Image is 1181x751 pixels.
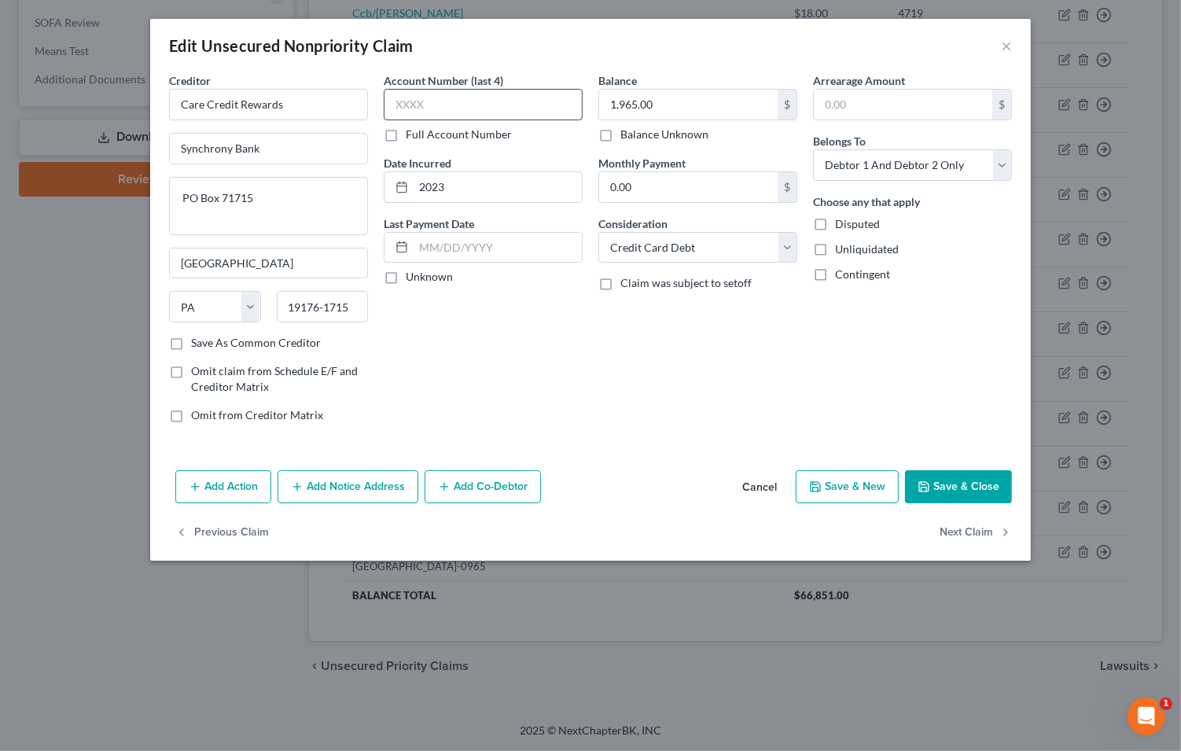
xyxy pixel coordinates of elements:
[598,215,668,232] label: Consideration
[278,470,418,503] button: Add Notice Address
[170,248,367,278] input: Enter city...
[905,470,1012,503] button: Save & Close
[598,155,686,171] label: Monthly Payment
[796,470,899,503] button: Save & New
[992,90,1011,120] div: $
[1128,698,1165,735] iframe: Intercom live chat
[813,134,866,148] span: Belongs To
[384,89,583,120] input: XXXX
[940,516,1012,549] button: Next Claim
[406,269,453,285] label: Unknown
[384,72,503,89] label: Account Number (last 4)
[384,215,474,232] label: Last Payment Date
[620,276,752,289] span: Claim was subject to setoff
[598,72,637,89] label: Balance
[169,74,211,87] span: Creditor
[191,408,323,422] span: Omit from Creditor Matrix
[778,90,797,120] div: $
[835,217,880,230] span: Disputed
[599,90,778,120] input: 0.00
[425,470,541,503] button: Add Co-Debtor
[384,155,451,171] label: Date Incurred
[414,172,582,202] input: MM/DD/YYYY
[1160,698,1172,710] span: 1
[1001,36,1012,55] button: ×
[778,172,797,202] div: $
[835,267,890,281] span: Contingent
[813,72,905,89] label: Arrearage Amount
[414,233,582,263] input: MM/DD/YYYY
[175,516,269,549] button: Previous Claim
[170,134,367,164] input: Enter address...
[814,90,992,120] input: 0.00
[620,127,708,142] label: Balance Unknown
[813,193,920,210] label: Choose any that apply
[191,335,321,351] label: Save As Common Creditor
[169,89,368,120] input: Search creditor by name...
[277,291,369,322] input: Enter zip...
[406,127,512,142] label: Full Account Number
[835,242,899,256] span: Unliquidated
[175,470,271,503] button: Add Action
[599,172,778,202] input: 0.00
[169,35,414,57] div: Edit Unsecured Nonpriority Claim
[730,472,789,503] button: Cancel
[191,364,358,393] span: Omit claim from Schedule E/F and Creditor Matrix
